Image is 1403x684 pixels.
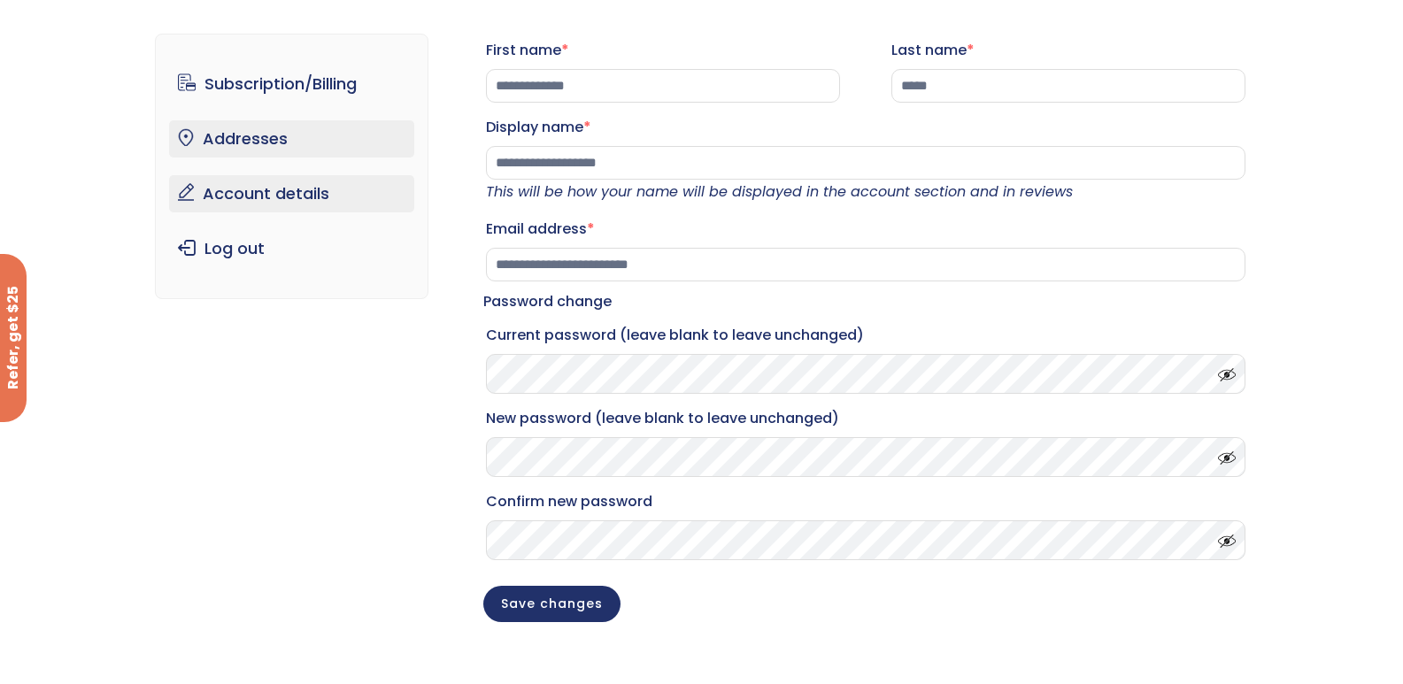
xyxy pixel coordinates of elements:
[486,215,1245,243] label: Email address
[483,586,621,622] button: Save changes
[483,289,612,314] legend: Password change
[169,65,414,103] a: Subscription/Billing
[169,230,414,267] a: Log out
[486,321,1245,350] label: Current password (leave blank to leave unchanged)
[486,181,1073,202] em: This will be how your name will be displayed in the account section and in reviews
[486,404,1245,433] label: New password (leave blank to leave unchanged)
[169,120,414,158] a: Addresses
[891,36,1245,65] label: Last name
[486,488,1245,516] label: Confirm new password
[169,175,414,212] a: Account details
[155,34,428,299] nav: Account pages
[486,113,1245,142] label: Display name
[486,36,840,65] label: First name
